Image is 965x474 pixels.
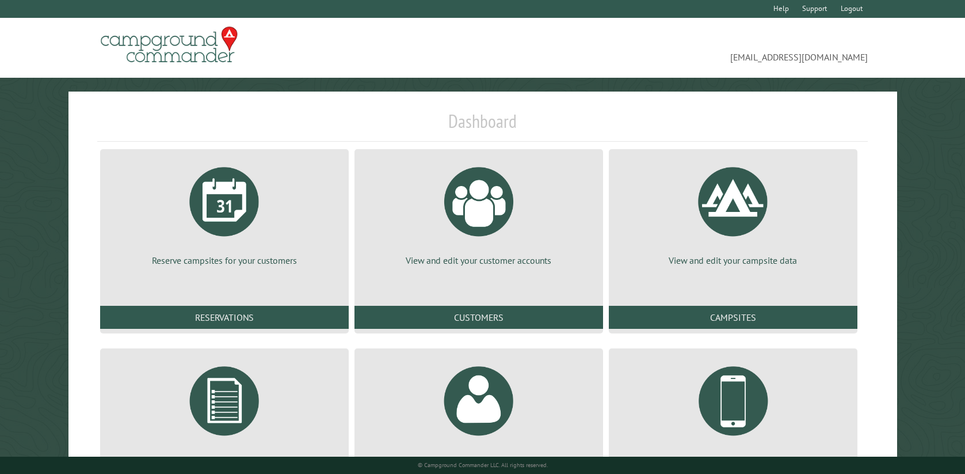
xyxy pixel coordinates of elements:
[97,22,241,67] img: Campground Commander
[623,453,844,466] p: Manage customer communications
[368,254,589,267] p: View and edit your customer accounts
[100,306,349,329] a: Reservations
[114,358,335,466] a: Generate reports about your campground
[623,158,844,267] a: View and edit your campsite data
[97,110,868,142] h1: Dashboard
[623,358,844,466] a: Manage customer communications
[483,32,868,64] span: [EMAIL_ADDRESS][DOMAIN_NAME]
[368,453,589,466] p: View and edit your Campground Commander account
[368,358,589,466] a: View and edit your Campground Commander account
[623,254,844,267] p: View and edit your campsite data
[609,306,857,329] a: Campsites
[114,254,335,267] p: Reserve campsites for your customers
[354,306,603,329] a: Customers
[114,158,335,267] a: Reserve campsites for your customers
[418,461,548,469] small: © Campground Commander LLC. All rights reserved.
[114,453,335,466] p: Generate reports about your campground
[368,158,589,267] a: View and edit your customer accounts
